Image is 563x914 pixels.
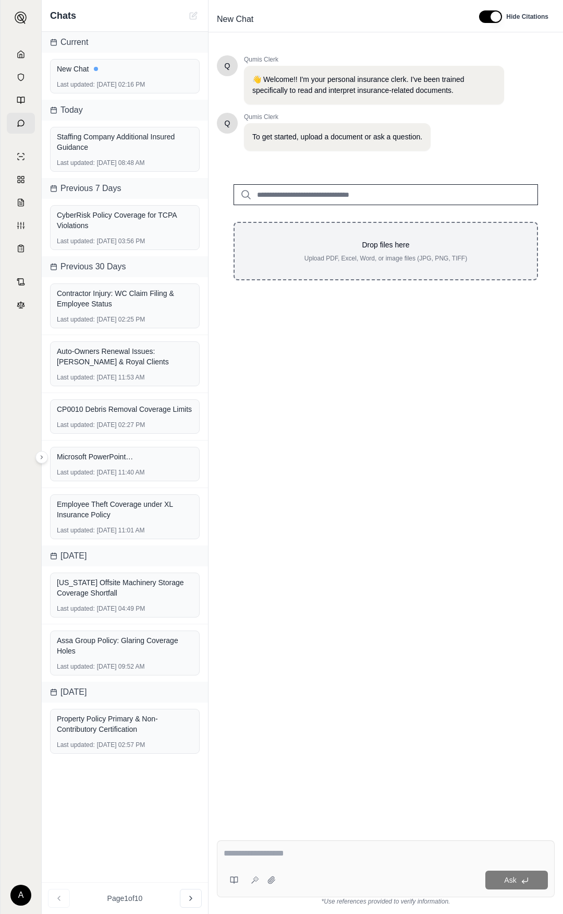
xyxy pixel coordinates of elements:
p: 👋 Welcome!! I'm your personal insurance clerk. I've been trained specifically to read and interpr... [252,74,496,96]
div: Assa Group Policy: Glaring Coverage Holes [57,635,193,656]
a: Custom Report [7,215,35,236]
a: Policy Comparisons [7,169,35,190]
span: Last updated: [57,237,95,245]
span: Hello [225,118,230,128]
div: [DATE] 02:16 PM [57,80,193,89]
button: Ask [485,871,548,889]
div: A [10,885,31,906]
div: [DATE] 08:48 AM [57,159,193,167]
div: CyberRisk Policy Coverage for TCPA Violations [57,210,193,231]
span: Last updated: [57,526,95,535]
span: New Chat [213,11,258,28]
div: [DATE] [42,682,208,703]
div: [DATE] 02:25 PM [57,315,193,324]
div: Previous 30 Days [42,256,208,277]
a: Documents Vault [7,67,35,88]
span: Last updated: [57,604,95,613]
div: Contractor Injury: WC Claim Filing & Employee Status [57,288,193,309]
span: Last updated: [57,741,95,749]
button: Expand sidebar [10,7,31,28]
img: Expand sidebar [15,11,27,24]
a: Chat [7,113,35,134]
span: Last updated: [57,80,95,89]
a: Contract Analysis [7,271,35,292]
a: Coverage Table [7,238,35,259]
div: Current [42,32,208,53]
div: [DATE] 11:53 AM [57,373,193,382]
button: Expand sidebar [35,451,48,464]
div: *Use references provided to verify information. [217,897,555,906]
div: Auto-Owners Renewal Issues: [PERSON_NAME] & Royal Clients [57,346,193,367]
span: Last updated: [57,315,95,324]
span: Hello [225,61,230,71]
span: Ask [504,876,516,884]
a: Home [7,44,35,65]
button: New Chat [187,9,200,22]
div: [US_STATE] Offsite Machinery Storage Coverage Shortfall [57,577,193,598]
div: Previous 7 Days [42,178,208,199]
div: Employee Theft Coverage under XL Insurance Policy [57,499,193,520]
span: Page 1 of 10 [107,893,143,904]
span: Last updated: [57,159,95,167]
a: Legal Search Engine [7,294,35,315]
div: [DATE] 04:49 PM [57,604,193,613]
div: [DATE] 02:57 PM [57,741,193,749]
a: Single Policy [7,146,35,167]
a: Claim Coverage [7,192,35,213]
a: Prompt Library [7,90,35,111]
div: [DATE] 11:01 AM [57,526,193,535]
div: Edit Title [213,11,467,28]
div: [DATE] 11:40 AM [57,468,193,477]
span: Last updated: [57,662,95,671]
span: Qumis Clerk [244,113,431,121]
div: New Chat [57,64,193,74]
span: Last updated: [57,421,95,429]
div: Today [42,100,208,121]
div: CP0010 Debris Removal Coverage Limits [57,404,193,414]
p: Drop files here [251,240,520,250]
div: [DATE] 03:56 PM [57,237,193,245]
span: Chats [50,8,76,23]
span: Hide Citations [506,13,548,21]
span: Microsoft PowerPoint - Revere Plastics RFP - [DATE]_updated (002) - Read-Only.pdf [57,452,135,462]
div: [DATE] 09:52 AM [57,662,193,671]
span: Last updated: [57,468,95,477]
p: To get started, upload a document or ask a question. [252,132,422,143]
div: [DATE] 02:27 PM [57,421,193,429]
div: Property Policy Primary & Non-Contributory Certification [57,714,193,734]
div: Staffing Company Additional Insured Guidance [57,132,193,152]
div: [DATE] [42,545,208,566]
span: Last updated: [57,373,95,382]
p: Upload PDF, Excel, Word, or image files (JPG, PNG, TIFF) [251,254,520,263]
span: Qumis Clerk [244,55,504,64]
